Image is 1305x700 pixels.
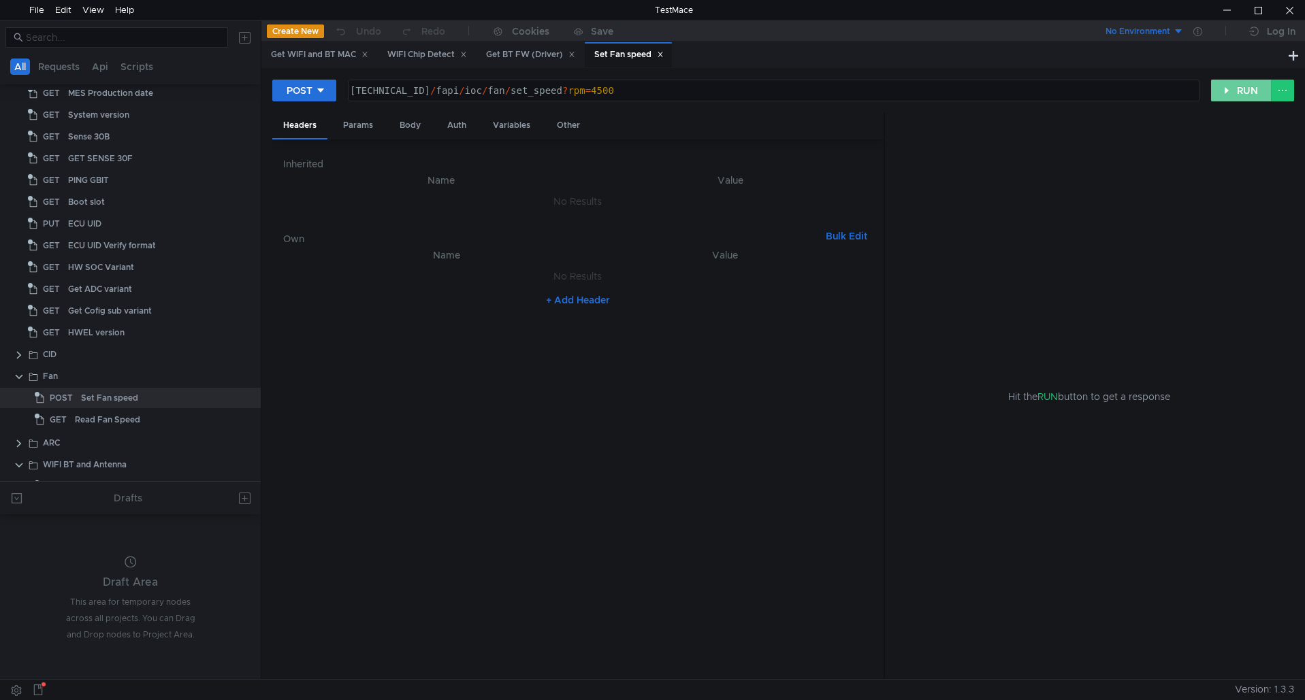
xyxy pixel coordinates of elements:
[272,80,336,101] button: POST
[50,476,67,497] span: GET
[356,23,381,39] div: Undo
[541,292,615,308] button: + Add Header
[1106,25,1170,38] div: No Environment
[114,490,142,506] div: Drafts
[546,113,591,138] div: Other
[332,113,384,138] div: Params
[34,59,84,75] button: Requests
[88,59,112,75] button: Api
[271,48,368,62] div: Get WIFI and BT MAC
[68,83,153,103] div: MES Production date
[68,301,152,321] div: Get Cofig sub variant
[594,48,664,62] div: Set Fan speed
[391,21,455,41] button: Redo
[43,301,60,321] span: GET
[589,172,873,188] th: Value
[43,235,60,256] span: GET
[272,113,327,139] div: Headers
[68,105,129,125] div: System version
[43,214,60,234] span: PUT
[283,156,873,172] h6: Inherited
[43,322,60,343] span: GET
[1267,23,1295,39] div: Log In
[43,366,58,386] div: Fan
[68,192,105,212] div: Boot slot
[1235,680,1294,699] span: Version: 1.3.3
[43,192,60,212] span: GET
[43,257,60,278] span: GET
[283,231,820,247] h6: Own
[43,170,60,190] span: GET
[588,247,861,263] th: Value
[43,83,60,103] span: GET
[389,113,432,138] div: Body
[267,24,324,38] button: Create New
[1037,390,1058,403] span: RUN
[43,105,60,125] span: GET
[68,322,125,343] div: HWEL version
[482,113,541,138] div: Variables
[10,59,30,75] button: All
[68,170,109,190] div: PING GBIT
[26,30,220,45] input: Search...
[421,23,445,39] div: Redo
[512,23,549,39] div: Cookies
[68,235,156,256] div: ECU UID Verify format
[43,148,60,169] span: GET
[81,388,138,408] div: Set Fan speed
[68,127,110,147] div: Sense 30B
[43,454,127,475] div: WIFI BT and Antenna
[287,83,312,98] div: POST
[553,270,602,282] nz-embed-empty: No Results
[50,410,67,430] span: GET
[436,113,477,138] div: Auth
[553,195,602,207] nz-embed-empty: No Results
[68,279,132,299] div: Get ADC variant
[75,476,193,497] div: GET - Check BT I2S loop back
[486,48,575,62] div: Get BT FW (Driver)
[305,247,588,263] th: Name
[1008,389,1170,404] span: Hit the button to get a response
[116,59,157,75] button: Scripts
[68,214,101,234] div: ECU UID
[387,48,467,62] div: WIFI Chip Detect
[1089,20,1184,42] button: No Environment
[591,27,613,36] div: Save
[43,433,60,453] div: ARC
[43,279,60,299] span: GET
[1211,80,1272,101] button: RUN
[324,21,391,41] button: Undo
[68,257,134,278] div: HW SOC Variant
[43,344,57,365] div: CID
[68,148,133,169] div: GET SENSE 30F
[75,410,140,430] div: Read Fan Speed
[294,172,589,188] th: Name
[43,127,60,147] span: GET
[820,228,873,244] button: Bulk Edit
[50,388,73,408] span: POST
